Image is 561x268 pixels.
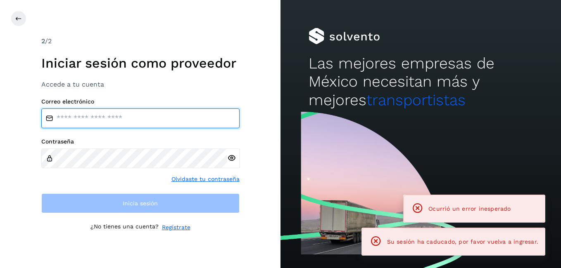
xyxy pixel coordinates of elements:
p: ¿No tienes una cuenta? [90,223,159,232]
span: Inicia sesión [123,200,158,206]
a: Olvidaste tu contraseña [171,175,240,183]
label: Correo electrónico [41,98,240,105]
span: 2 [41,37,45,45]
h2: Las mejores empresas de México necesitan más y mejores [309,54,533,109]
div: /2 [41,36,240,46]
a: Regístrate [162,223,190,232]
h3: Accede a tu cuenta [41,80,240,88]
span: transportistas [366,91,466,109]
span: Su sesión ha caducado, por favor vuelva a ingresar. [387,238,538,245]
h1: Iniciar sesión como proveedor [41,55,240,71]
button: Inicia sesión [41,193,240,213]
span: Ocurrió un error inesperado [428,205,511,212]
label: Contraseña [41,138,240,145]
